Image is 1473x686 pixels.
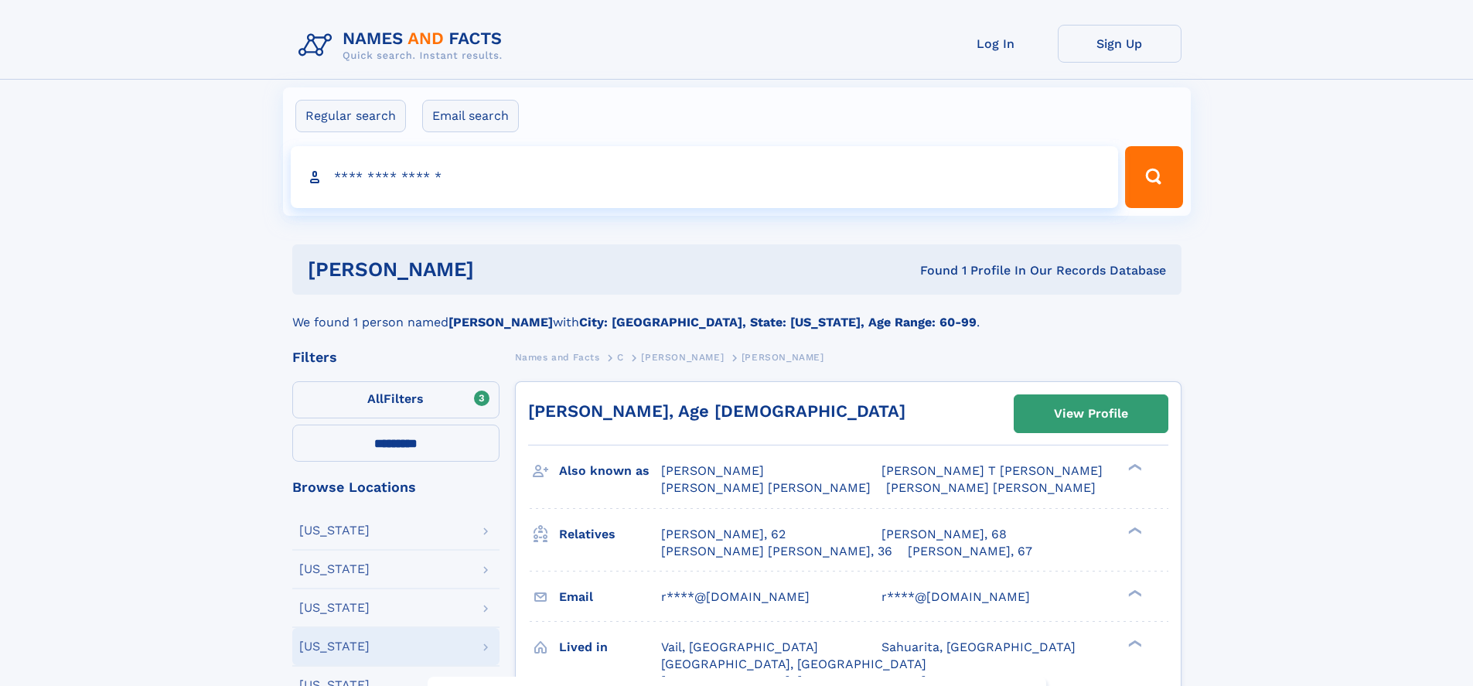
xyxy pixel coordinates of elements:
div: [US_STATE] [299,524,370,537]
div: View Profile [1054,396,1128,432]
a: Log In [934,25,1058,63]
b: City: [GEOGRAPHIC_DATA], State: [US_STATE], Age Range: 60-99 [579,315,977,329]
a: [PERSON_NAME], 68 [881,526,1007,543]
div: [US_STATE] [299,563,370,575]
b: [PERSON_NAME] [448,315,553,329]
a: [PERSON_NAME], 62 [661,526,786,543]
div: ❯ [1124,638,1143,648]
div: Found 1 Profile In Our Records Database [697,262,1166,279]
span: [PERSON_NAME] [PERSON_NAME] [886,480,1096,495]
span: [PERSON_NAME] [661,463,764,478]
h3: Relatives [559,521,661,548]
a: View Profile [1014,395,1168,432]
input: search input [291,146,1119,208]
a: [PERSON_NAME] [641,347,724,367]
img: Logo Names and Facts [292,25,515,67]
h3: Lived in [559,634,661,660]
div: [US_STATE] [299,640,370,653]
div: ❯ [1124,525,1143,535]
span: [PERSON_NAME] [641,352,724,363]
div: Filters [292,350,500,364]
a: [PERSON_NAME] [PERSON_NAME], 36 [661,543,892,560]
span: [PERSON_NAME] [742,352,824,363]
span: Sahuarita, [GEOGRAPHIC_DATA] [881,640,1076,654]
label: Regular search [295,100,406,132]
a: Sign Up [1058,25,1181,63]
span: [GEOGRAPHIC_DATA], [GEOGRAPHIC_DATA] [661,657,926,671]
a: C [617,347,624,367]
h3: Email [559,584,661,610]
div: Browse Locations [292,480,500,494]
div: We found 1 person named with . [292,295,1181,332]
a: [PERSON_NAME], Age [DEMOGRAPHIC_DATA] [528,401,905,421]
button: Search Button [1125,146,1182,208]
label: Email search [422,100,519,132]
div: [US_STATE] [299,602,370,614]
span: Vail, [GEOGRAPHIC_DATA] [661,640,818,654]
span: [PERSON_NAME] T [PERSON_NAME] [881,463,1103,478]
span: [PERSON_NAME] [PERSON_NAME] [661,480,871,495]
h3: Also known as [559,458,661,484]
a: Names and Facts [515,347,600,367]
span: All [367,391,384,406]
label: Filters [292,381,500,418]
div: ❯ [1124,462,1143,473]
div: ❯ [1124,588,1143,598]
a: [PERSON_NAME], 67 [908,543,1032,560]
h1: [PERSON_NAME] [308,260,697,279]
span: C [617,352,624,363]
